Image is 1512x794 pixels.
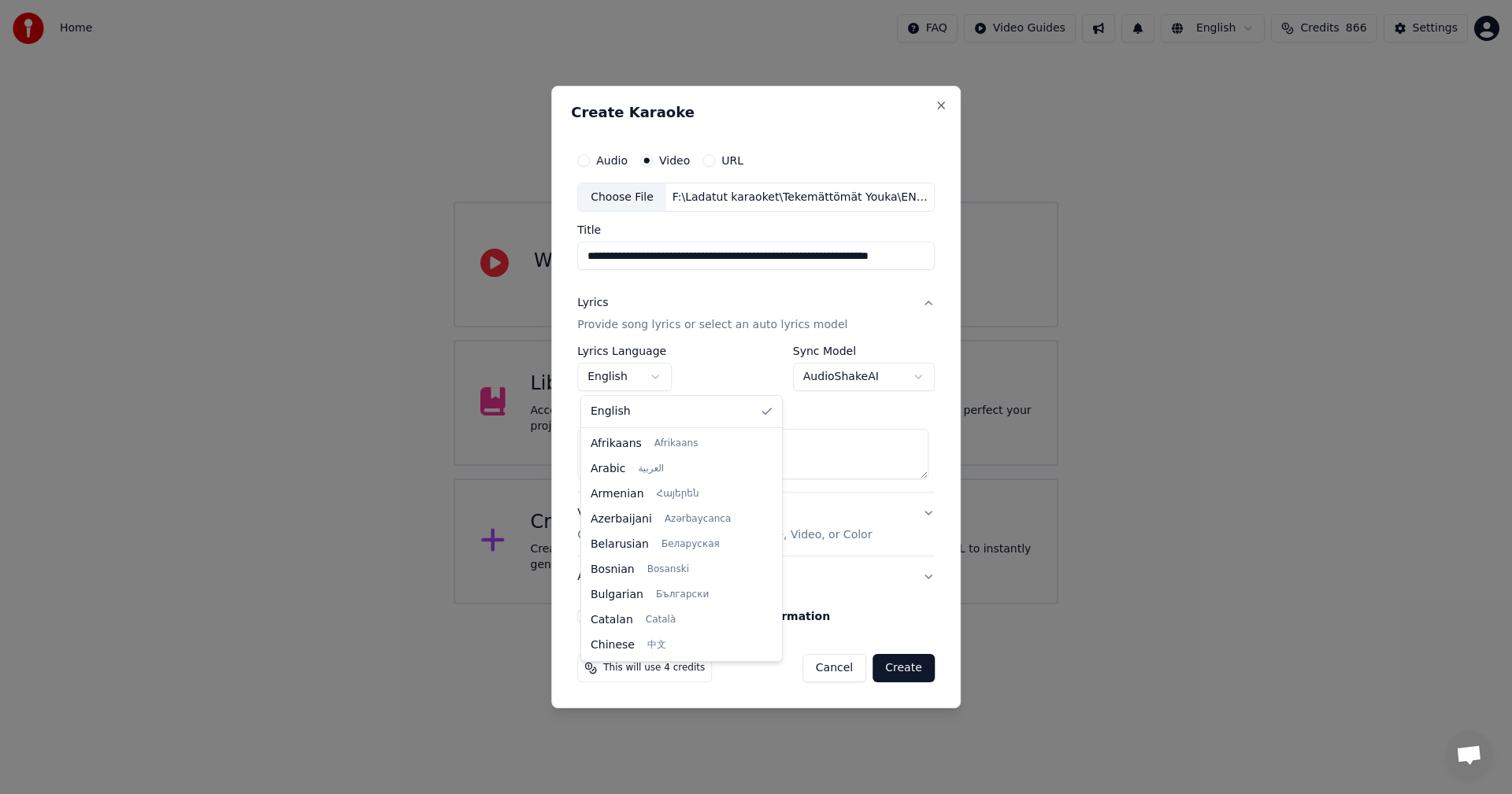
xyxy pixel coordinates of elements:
span: Azerbaijani [591,511,652,527]
span: English [591,404,631,419]
span: Bosanski [647,563,689,576]
span: Chinese [591,637,635,653]
span: Български [656,589,709,601]
span: Catalan [591,612,633,628]
span: العربية [638,463,664,475]
span: Arabic [591,461,625,477]
span: Հայերեն [657,488,699,500]
span: Afrikaans [654,438,699,450]
span: Azərbaycanca [665,513,731,526]
span: Belarusian [591,537,649,552]
span: Armenian [591,486,644,502]
span: 中文 [647,639,666,652]
span: Català [646,614,676,626]
span: Bosnian [591,562,635,578]
span: Беларуская [661,538,720,551]
span: Afrikaans [591,436,642,452]
span: Bulgarian [591,587,643,603]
